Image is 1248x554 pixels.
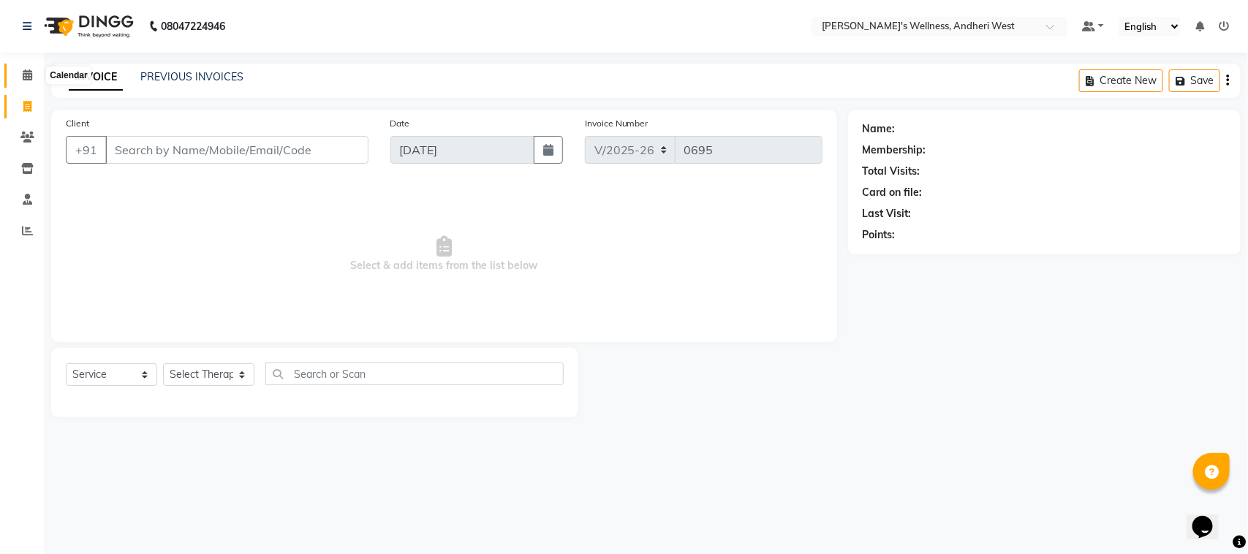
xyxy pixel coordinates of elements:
[37,6,137,47] img: logo
[66,181,822,327] span: Select & add items from the list below
[863,143,926,158] div: Membership:
[863,227,896,243] div: Points:
[66,136,107,164] button: +91
[1187,496,1233,539] iframe: chat widget
[390,117,410,130] label: Date
[863,164,920,179] div: Total Visits:
[265,363,564,385] input: Search or Scan
[1079,69,1163,92] button: Create New
[161,6,225,47] b: 08047224946
[863,121,896,137] div: Name:
[140,70,243,83] a: PREVIOUS INVOICES
[863,185,923,200] div: Card on file:
[1169,69,1220,92] button: Save
[863,206,912,221] div: Last Visit:
[585,117,648,130] label: Invoice Number
[66,117,89,130] label: Client
[105,136,368,164] input: Search by Name/Mobile/Email/Code
[46,67,91,85] div: Calendar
